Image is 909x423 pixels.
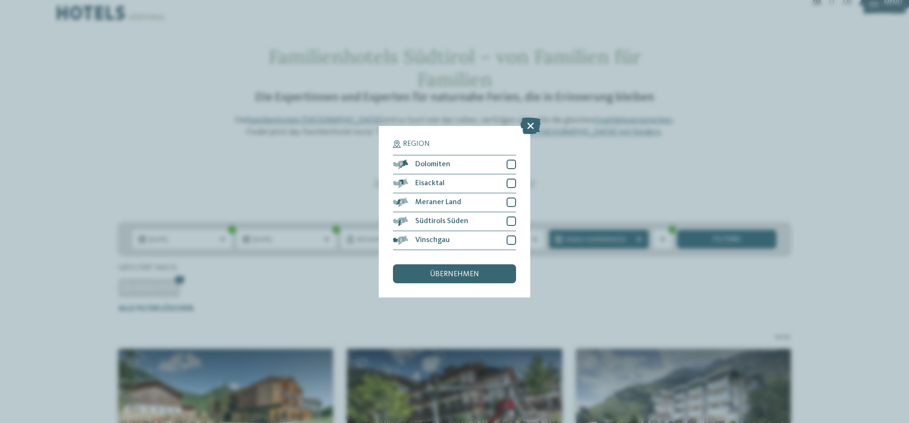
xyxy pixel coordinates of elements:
[415,236,450,244] span: Vinschgau
[415,180,445,187] span: Eisacktal
[415,217,468,225] span: Südtirols Süden
[430,270,479,278] span: übernehmen
[403,140,430,148] span: Region
[415,198,461,206] span: Meraner Land
[415,161,450,168] span: Dolomiten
